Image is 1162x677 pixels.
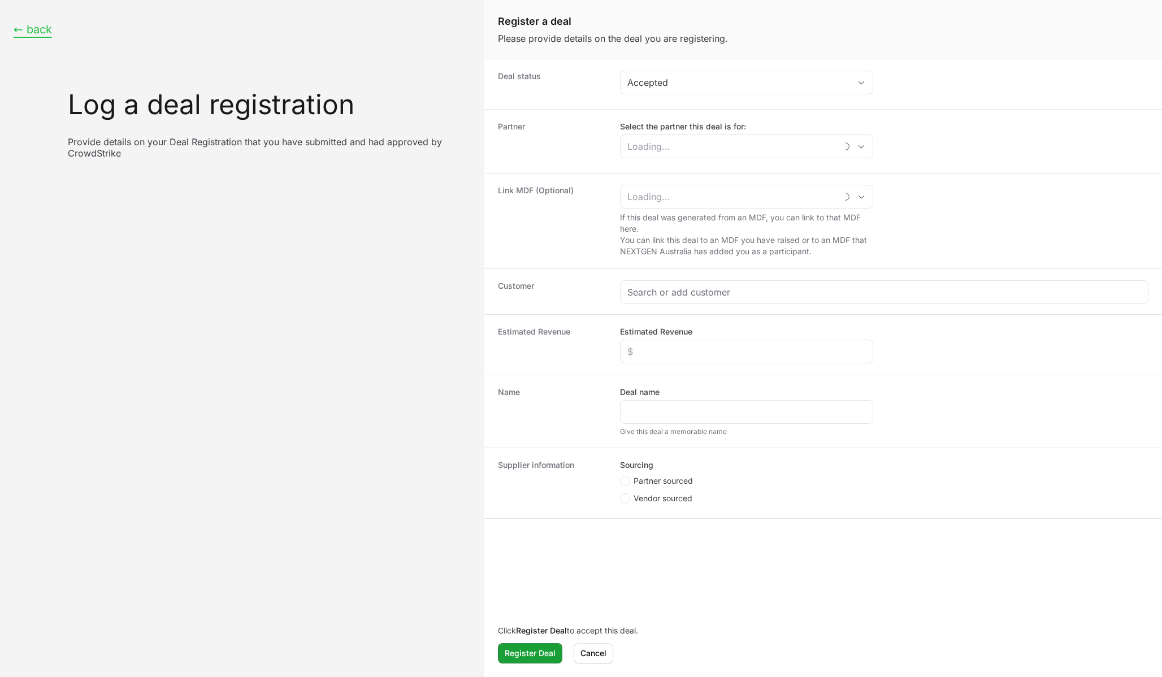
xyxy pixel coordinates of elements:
span: Cancel [580,646,606,660]
div: Open [850,185,873,208]
dt: Deal status [498,71,606,98]
span: Register Deal [505,646,556,660]
input: Loading... [621,185,836,208]
input: Loading... [621,135,836,158]
dt: Customer [498,280,606,303]
div: Accepted [627,76,850,89]
button: Accepted [621,71,873,94]
b: Register Deal [516,626,567,635]
dl: Create activity form [484,59,1162,519]
input: Search or add customer [627,285,1141,299]
p: If this deal was generated from an MDF, you can link to that MDF here. You can link this deal to ... [620,212,873,257]
p: Please provide details on the deal you are registering. [498,32,1148,45]
button: Register Deal [498,643,562,663]
label: Select the partner this deal is for: [620,121,873,132]
legend: Sourcing [620,459,653,471]
button: Cancel [574,643,613,663]
div: Give this deal a memorable name [620,427,873,436]
button: ← back [14,23,52,37]
span: Partner sourced [634,475,693,487]
input: $ [627,345,866,358]
label: Estimated Revenue [620,326,692,337]
label: Deal name [620,387,660,398]
h1: Log a deal registration [68,91,471,118]
dt: Supplier information [498,459,606,507]
div: Open [850,135,873,158]
p: Provide details on your Deal Registration that you have submitted and had approved by CrowdStrike [68,136,471,159]
dt: Link MDF (Optional) [498,185,606,257]
p: Click to accept this deal. [498,625,1148,636]
span: Vendor sourced [634,493,692,504]
dt: Name [498,387,606,436]
h1: Register a deal [498,14,1148,29]
dt: Partner [498,121,606,162]
dt: Estimated Revenue [498,326,606,363]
